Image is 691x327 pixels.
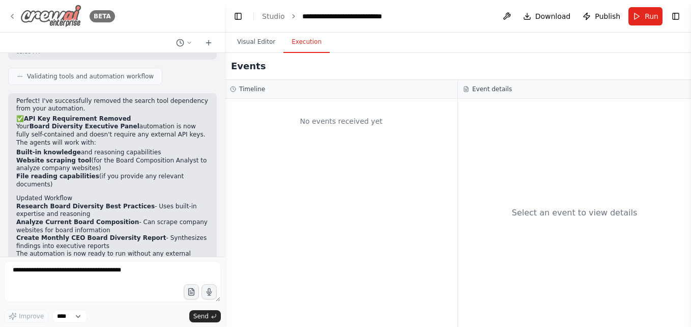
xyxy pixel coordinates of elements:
[579,7,624,25] button: Publish
[16,173,99,180] strong: File reading capabilities
[283,32,330,53] button: Execution
[27,72,154,80] span: Validating tools and automation workflow
[231,59,266,73] h2: Events
[16,203,209,219] li: - Uses built-in expertise and reasoning
[200,37,217,49] button: Start a new chat
[535,11,571,21] span: Download
[645,11,658,21] span: Run
[16,157,209,173] li: (for the Board Composition Analyst to analyze company websites)
[4,310,48,323] button: Improve
[172,37,196,49] button: Switch to previous chat
[20,5,81,28] img: Logo
[16,234,209,250] li: - Synthesizes findings into executive reports
[16,157,91,164] strong: Website scraping tool
[16,115,209,123] h2: ✅
[16,234,166,241] strong: Create Monthly CEO Board Diversity Report
[512,207,638,219] div: Select an event to view details
[16,123,209,147] p: Your automation is now fully self-contained and doesn't require any external API keys. The agents...
[201,284,217,299] button: Click to speak your automation idea
[262,12,285,20] a: Studio
[16,219,209,234] li: - Can scrape company websites for board information
[628,7,663,25] button: Run
[262,11,403,21] nav: breadcrumb
[16,149,81,156] strong: Built-in knowledge
[16,219,139,226] strong: Analyze Current Board Composition
[193,312,209,320] span: Send
[231,9,245,23] button: Hide left sidebar
[30,123,139,130] strong: Board Diversity Executive Panel
[90,10,115,22] div: BETA
[16,173,209,188] li: (if you provide any relevant documents)
[16,149,209,157] li: and reasoning capabilities
[19,312,44,320] span: Improve
[24,115,131,122] strong: API Key Requirement Removed
[519,7,575,25] button: Download
[16,97,209,113] p: Perfect! I've successfully removed the search tool dependency from your automation.
[669,9,683,23] button: Show right sidebar
[189,310,221,322] button: Send
[472,85,512,93] h3: Event details
[595,11,620,21] span: Publish
[230,104,452,139] div: No events received yet
[16,195,209,203] h2: Updated Workflow
[184,284,199,299] button: Upload files
[16,203,155,210] strong: Research Board Diversity Best Practices
[16,250,209,266] p: The automation is now ready to run without any external dependencies or API keys required!
[239,85,265,93] h3: Timeline
[229,32,283,53] button: Visual Editor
